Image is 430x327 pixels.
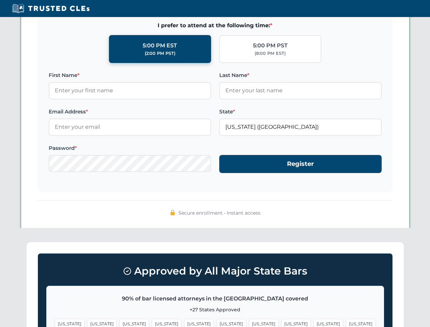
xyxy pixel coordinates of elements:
[219,119,382,136] input: Florida (FL)
[49,119,211,136] input: Enter your email
[145,50,175,57] div: (2:00 PM PST)
[55,306,376,313] p: +27 States Approved
[10,3,92,14] img: Trusted CLEs
[49,82,211,99] input: Enter your first name
[219,71,382,79] label: Last Name
[219,155,382,173] button: Register
[170,210,175,215] img: 🔒
[49,21,382,30] span: I prefer to attend at the following time:
[49,108,211,116] label: Email Address
[49,71,211,79] label: First Name
[255,50,286,57] div: (8:00 PM EST)
[143,41,177,50] div: 5:00 PM EST
[49,144,211,152] label: Password
[253,41,288,50] div: 5:00 PM PST
[46,262,384,280] h3: Approved by All Major State Bars
[178,209,260,217] span: Secure enrollment • Instant access
[55,294,376,303] p: 90% of bar licensed attorneys in the [GEOGRAPHIC_DATA] covered
[219,108,382,116] label: State
[219,82,382,99] input: Enter your last name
